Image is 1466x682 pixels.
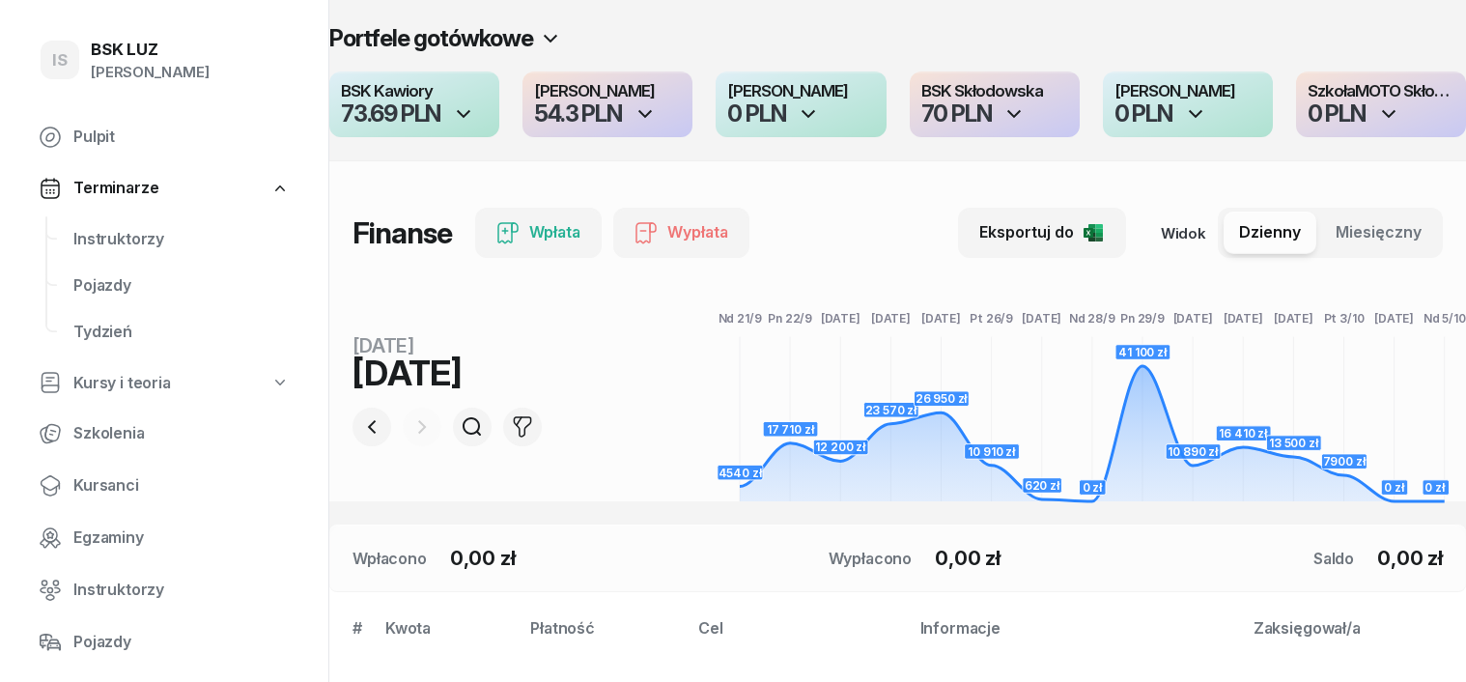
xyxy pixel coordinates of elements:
tspan: Pn 22/9 [768,311,812,326]
span: Pulpit [73,125,290,150]
a: Kursanci [23,463,305,509]
div: Wpłata [496,220,580,245]
button: Dzienny [1224,212,1316,254]
h4: [PERSON_NAME] [727,83,874,100]
h4: BSK Kawiory [341,83,488,100]
div: 0 PLN [1308,102,1366,126]
span: Pojazdy [73,273,290,298]
span: Miesięczny [1336,220,1422,245]
a: Pulpit [23,114,305,160]
th: Płatność [519,615,687,657]
div: BSK LUZ [91,42,210,58]
a: Pojazdy [23,619,305,666]
h4: BSK Skłodowska [921,83,1068,100]
div: Wypłacono [829,547,913,570]
span: Pojazdy [73,630,290,655]
div: 70 PLN [921,102,992,126]
a: Szkolenia [23,411,305,457]
button: SzkołaMOTO Skłodowska0 PLN [1296,71,1466,137]
span: IS [52,52,68,69]
tspan: Nd 28/9 [1069,311,1115,326]
button: Wpłata [475,208,602,258]
tspan: Pn 29/9 [1120,311,1165,326]
tspan: [DATE] [871,311,911,326]
tspan: [DATE] [1022,311,1061,326]
tspan: Nd 21/9 [719,311,762,326]
button: [PERSON_NAME]0 PLN [1103,71,1273,137]
span: Tydzień [73,320,290,345]
div: Wypłata [634,220,728,245]
div: 54.3 PLN [534,102,621,126]
th: Kwota [374,615,519,657]
button: [PERSON_NAME]54.3 PLN [522,71,692,137]
button: Eksportuj do [958,208,1126,258]
button: Miesięczny [1320,212,1437,254]
tspan: [DATE] [921,311,961,326]
th: Zaksięgował/a [1242,615,1466,657]
span: Instruktorzy [73,227,290,252]
h4: [PERSON_NAME] [534,83,681,100]
tspan: Pt 3/10 [1324,311,1365,326]
a: Kursy i teoria [23,361,305,406]
tspan: [DATE] [821,311,860,326]
div: Saldo [1313,547,1354,570]
span: Egzaminy [73,526,290,551]
span: Terminarze [73,176,158,201]
a: Instruktorzy [58,216,305,263]
span: Dzienny [1239,220,1301,245]
tspan: [DATE] [1224,311,1263,326]
a: Pojazdy [58,263,305,309]
a: Instruktorzy [23,567,305,613]
h2: Portfele gotówkowe [329,23,533,54]
div: [PERSON_NAME] [91,60,210,85]
div: [DATE] [352,336,592,355]
div: [DATE] [352,355,592,390]
h4: [PERSON_NAME] [1114,83,1261,100]
h4: SzkołaMOTO Skłodowska [1308,83,1454,100]
a: Egzaminy [23,515,305,561]
div: 0 PLN [1114,102,1172,126]
button: BSK Skłodowska70 PLN [910,71,1080,137]
div: 73.69 PLN [341,102,440,126]
tspan: [DATE] [1374,311,1414,326]
tspan: [DATE] [1274,311,1313,326]
div: 0 PLN [727,102,785,126]
span: Kursanci [73,473,290,498]
tspan: Nd 5/10 [1424,311,1466,326]
button: [PERSON_NAME]0 PLN [716,71,886,137]
div: Eksportuj do [979,220,1105,245]
th: # [329,615,374,657]
h1: Finanse [352,215,452,250]
tspan: [DATE] [1173,311,1213,326]
th: Informacje [909,615,1242,657]
button: BSK Kawiory73.69 PLN [329,71,499,137]
div: Wpłacono [352,547,427,570]
span: Instruktorzy [73,578,290,603]
span: Kursy i teoria [73,371,171,396]
th: Cel [687,615,908,657]
a: Terminarze [23,166,305,211]
a: Tydzień [58,309,305,355]
tspan: Pt 26/9 [970,311,1013,326]
button: Wypłata [613,208,749,258]
span: Szkolenia [73,421,290,446]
